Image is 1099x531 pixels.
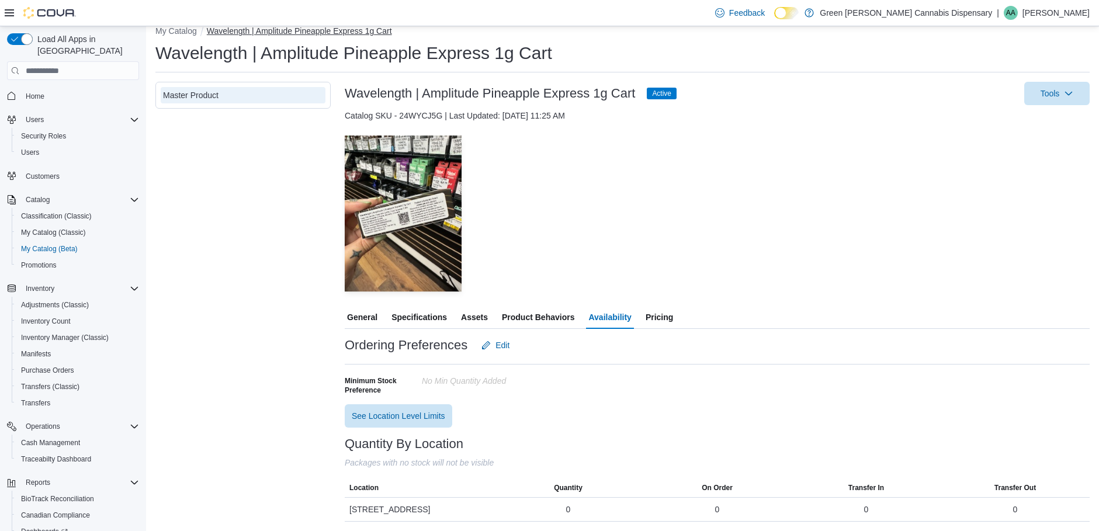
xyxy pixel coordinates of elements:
[155,25,1090,39] nav: An example of EuiBreadcrumbs
[345,456,1090,470] div: Packages with no stock will not be visible
[16,242,139,256] span: My Catalog (Beta)
[21,317,71,326] span: Inventory Count
[21,282,59,296] button: Inventory
[16,331,113,345] a: Inventory Manager (Classic)
[21,438,80,447] span: Cash Management
[163,89,323,101] div: Master Product
[345,136,462,291] img: Image for Wavelength | Amplitude Pineapple Express 1g Cart
[12,144,144,161] button: Users
[26,172,60,181] span: Customers
[864,504,869,515] div: 0
[16,129,71,143] a: Security Roles
[2,418,144,435] button: Operations
[16,314,75,328] a: Inventory Count
[12,329,144,346] button: Inventory Manager (Classic)
[26,478,50,487] span: Reports
[2,192,144,208] button: Catalog
[588,306,631,329] span: Availability
[16,314,139,328] span: Inventory Count
[26,284,54,293] span: Inventory
[994,483,1036,492] span: Transfer Out
[345,86,635,100] h3: Wavelength | Amplitude Pineapple Express 1g Cart
[21,228,86,237] span: My Catalog (Classic)
[16,242,82,256] a: My Catalog (Beta)
[21,382,79,391] span: Transfers (Classic)
[12,435,144,451] button: Cash Management
[21,169,64,183] a: Customers
[21,511,90,520] span: Canadian Compliance
[21,193,139,207] span: Catalog
[21,494,94,504] span: BioTrack Reconciliation
[2,87,144,104] button: Home
[155,41,552,65] h1: Wavelength | Amplitude Pineapple Express 1g Cart
[2,112,144,128] button: Users
[12,507,144,523] button: Canadian Compliance
[12,451,144,467] button: Traceabilty Dashboard
[21,193,54,207] button: Catalog
[16,331,139,345] span: Inventory Manager (Classic)
[647,88,677,99] span: Active
[12,128,144,144] button: Security Roles
[774,7,799,19] input: Dark Mode
[16,363,79,377] a: Purchase Orders
[16,258,139,272] span: Promotions
[16,380,84,394] a: Transfers (Classic)
[1041,88,1060,99] span: Tools
[2,168,144,185] button: Customers
[12,257,144,273] button: Promotions
[16,492,139,506] span: BioTrack Reconciliation
[774,19,775,20] span: Dark Mode
[21,300,89,310] span: Adjustments (Classic)
[710,1,769,25] a: Feedback
[16,363,139,377] span: Purchase Orders
[12,362,144,379] button: Purchase Orders
[1006,6,1015,20] span: AA
[16,396,139,410] span: Transfers
[848,483,884,492] span: Transfer In
[16,298,93,312] a: Adjustments (Classic)
[12,313,144,329] button: Inventory Count
[16,492,99,506] a: BioTrack Reconciliation
[702,483,733,492] span: On Order
[12,491,144,507] button: BioTrack Reconciliation
[495,339,509,351] span: Edit
[12,241,144,257] button: My Catalog (Beta)
[21,148,39,157] span: Users
[1004,6,1018,20] div: Amy Akers
[16,209,139,223] span: Classification (Classic)
[21,89,49,103] a: Home
[16,396,55,410] a: Transfers
[997,6,999,20] p: |
[502,306,574,329] span: Product Behaviors
[21,211,92,221] span: Classification (Classic)
[21,454,91,464] span: Traceabilty Dashboard
[12,297,144,313] button: Adjustments (Classic)
[21,419,139,433] span: Operations
[26,115,44,124] span: Users
[2,280,144,297] button: Inventory
[16,508,95,522] a: Canadian Compliance
[16,225,91,240] a: My Catalog (Classic)
[21,333,109,342] span: Inventory Manager (Classic)
[21,88,139,103] span: Home
[12,208,144,224] button: Classification (Classic)
[16,347,56,361] a: Manifests
[12,379,144,395] button: Transfers (Classic)
[26,422,60,431] span: Operations
[715,504,720,515] div: 0
[26,195,50,204] span: Catalog
[477,334,514,357] button: Edit
[207,26,392,36] button: Wavelength | Amplitude Pineapple Express 1g Cart
[729,7,765,19] span: Feedback
[1024,82,1090,105] button: Tools
[352,410,445,422] span: See Location Level Limits
[820,6,992,20] p: Green [PERSON_NAME] Cannabis Dispensary
[12,224,144,241] button: My Catalog (Classic)
[16,145,139,159] span: Users
[1022,6,1090,20] p: [PERSON_NAME]
[16,145,44,159] a: Users
[12,346,144,362] button: Manifests
[391,306,447,329] span: Specifications
[23,7,76,19] img: Cova
[16,452,139,466] span: Traceabilty Dashboard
